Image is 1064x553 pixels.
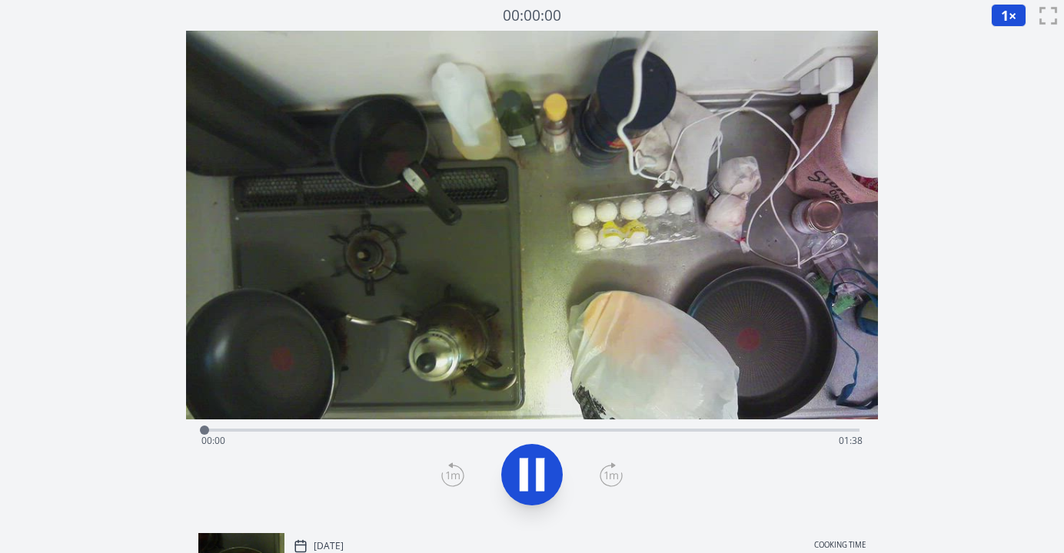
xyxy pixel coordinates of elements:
[991,4,1026,27] button: 1×
[314,540,344,552] p: [DATE]
[839,434,863,447] span: 01:38
[503,5,561,27] a: 00:00:00
[814,539,866,553] p: Cooking time
[1001,6,1009,25] span: 1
